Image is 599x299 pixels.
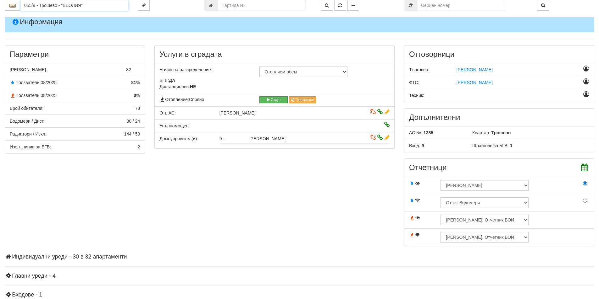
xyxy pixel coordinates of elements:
h4: Индивидуални уреди - 30 в 32 апартаменти [5,254,594,260]
span: 32 [126,67,131,72]
span: [PERSON_NAME]: [10,67,47,72]
span: 30 / 24 [126,119,140,124]
span: Начин на разпределение: [159,67,212,72]
b: 1385 [424,130,433,135]
span: БГВ: [159,78,175,83]
span: Отопление: [159,97,204,102]
b: Трошево [491,130,511,135]
span: Техник: [409,93,424,98]
span: Търговец: [409,67,430,72]
span: Дистанционен: [159,84,196,89]
strong: 81 [131,80,136,85]
span: Щрангове за БГВ: [472,143,509,148]
span: Изол. линии за БГВ: [10,144,51,149]
i: Назначаване като отговорник Техник [583,92,589,97]
span: % [134,92,140,99]
span: 9 - [219,136,225,141]
span: Отговорник АС [159,110,176,115]
span: 78 [135,106,140,111]
span: Квартал: [472,130,490,135]
span: [PERSON_NAME] [249,136,286,141]
span: Ползватели 08/2025 [10,80,57,85]
div: % от апартаментите с консумация по отчет за БГВ през миналия месец [5,79,145,86]
span: Ползватели 08/2025 [10,93,57,98]
span: [PERSON_NAME] [457,80,493,85]
span: Упълномощен: [159,123,190,128]
b: 1 [510,143,513,148]
h3: Допълнителни [409,113,589,121]
button: Протоколи [289,96,316,103]
span: [PERSON_NAME] [457,67,493,72]
b: 9 [421,143,424,148]
strong: НЕ [190,84,196,89]
span: 2 [137,144,140,149]
span: [PERSON_NAME] [219,110,256,115]
h3: Параметри [10,50,140,58]
h4: Информация [5,12,594,32]
h4: Главни уреди - 4 [5,273,594,279]
span: Спряно [189,97,204,102]
h4: Входове - 1 [5,292,594,298]
span: 144 / 53 [124,131,140,136]
span: ФТС: [409,80,419,85]
span: Брой обитатели: [10,106,43,111]
span: Вход: [409,143,420,148]
span: Домоуправител(и): [159,136,198,141]
strong: ДА [169,78,175,83]
i: Назначаване като отговорник ФТС [583,79,589,84]
button: Старт [259,96,288,103]
span: Водомери / Дист.: [10,119,46,124]
span: Радиатори / Изкл.: [10,131,47,136]
i: Назначаване като отговорник Търговец [583,67,589,71]
h3: Отчетници [409,163,589,172]
div: % от апартаментите с консумация по отчет за отопление през миналия месец [5,92,145,99]
span: АС №: [409,130,422,135]
h3: Услуги в сградата [159,50,390,58]
span: % [131,79,140,86]
strong: 0 [134,93,136,98]
h3: Отговорници [409,50,589,58]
